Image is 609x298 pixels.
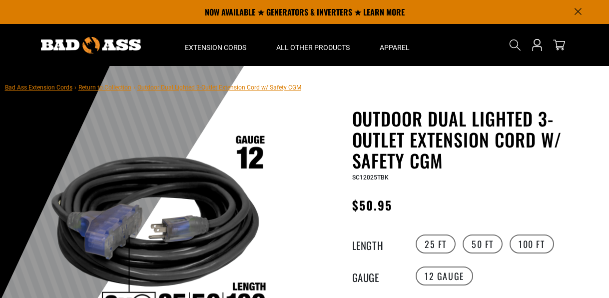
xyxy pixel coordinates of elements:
[276,43,350,52] span: All Other Products
[352,174,389,181] span: SC12025TBK
[41,37,141,53] img: Bad Ass Extension Cords
[261,24,365,66] summary: All Other Products
[5,81,301,93] nav: breadcrumbs
[133,84,135,91] span: ›
[365,24,425,66] summary: Apparel
[416,234,456,253] label: 25 FT
[380,43,410,52] span: Apparel
[352,269,402,282] legend: Gauge
[352,196,392,214] span: $50.95
[463,234,503,253] label: 50 FT
[5,84,72,91] a: Bad Ass Extension Cords
[507,37,523,53] summary: Search
[137,84,301,91] span: Outdoor Dual Lighted 3-Outlet Extension Cord w/ Safety CGM
[74,84,76,91] span: ›
[78,84,131,91] a: Return to Collection
[416,266,473,285] label: 12 Gauge
[352,108,597,171] h1: Outdoor Dual Lighted 3-Outlet Extension Cord w/ Safety CGM
[170,24,261,66] summary: Extension Cords
[185,43,246,52] span: Extension Cords
[352,237,402,250] legend: Length
[510,234,554,253] label: 100 FT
